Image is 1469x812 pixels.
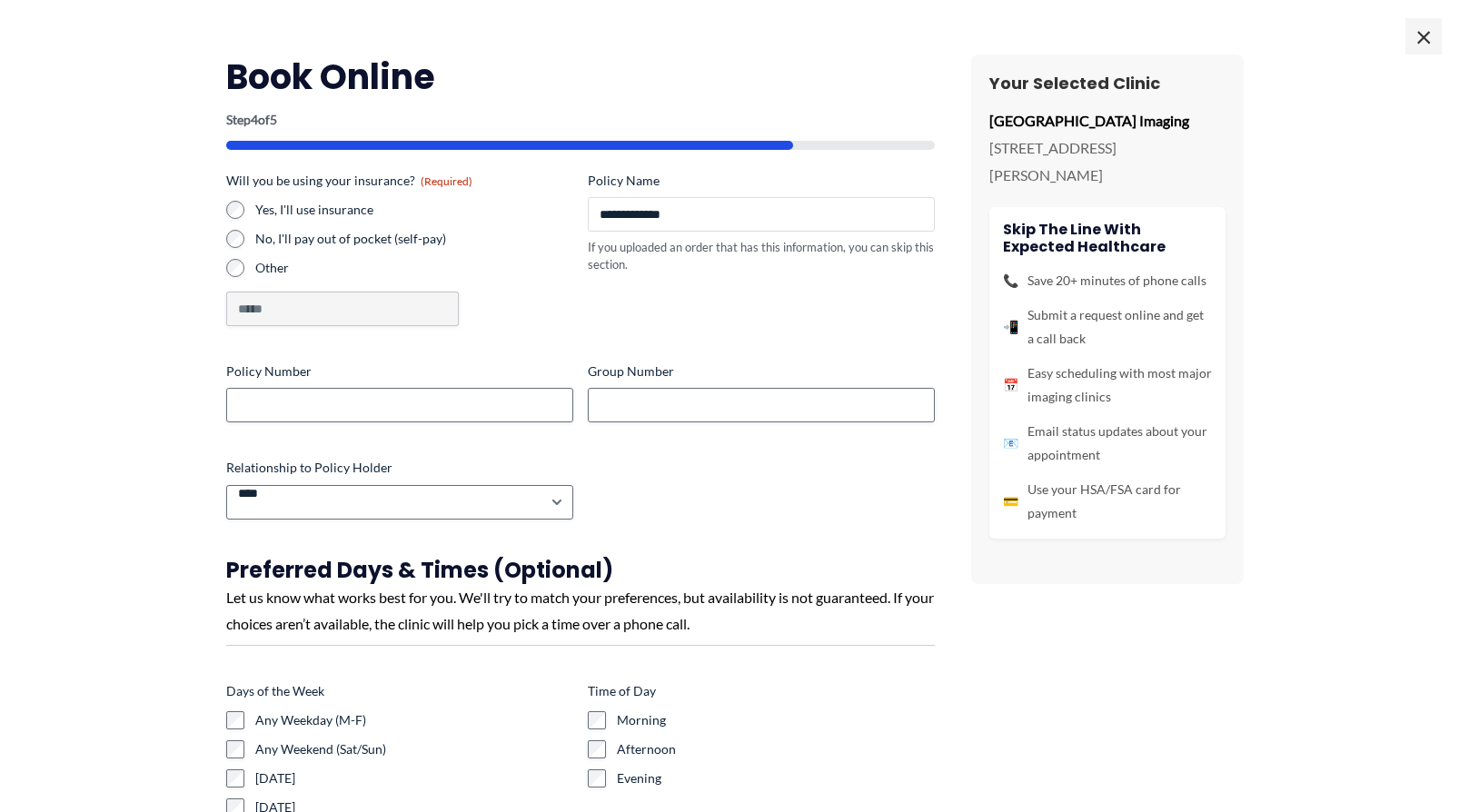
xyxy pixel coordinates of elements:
[1003,420,1212,467] li: Email status updates about your appointment
[226,459,573,477] label: Relationship to Policy Holder
[251,112,258,127] span: 4
[1003,431,1018,455] span: 📧
[270,112,277,127] span: 5
[226,362,573,381] label: Policy Number
[1003,315,1018,339] span: 📲
[1003,373,1018,397] span: 📅
[255,201,573,219] label: Yes, I'll use insurance
[226,682,324,700] legend: Days of the Week
[226,54,935,99] h2: Book Online
[255,259,573,277] label: Other
[1003,269,1212,292] li: Save 20+ minutes of phone calls
[226,584,935,638] div: Let us know what works best for you. We'll try to match your preferences, but availability is not...
[617,740,935,758] label: Afternoon
[588,172,935,190] label: Policy Name
[255,769,573,787] label: [DATE]
[588,239,935,272] div: If you uploaded an order that has this information, you can skip this section.
[588,362,935,381] label: Group Number
[989,134,1226,188] p: [STREET_ADDRESS][PERSON_NAME]
[588,682,656,700] legend: Time of Day
[1003,361,1212,409] li: Easy scheduling with most major imaging clinics
[226,172,472,190] legend: Will you be using your insurance?
[255,230,573,248] label: No, I'll pay out of pocket (self-pay)
[989,73,1226,94] h3: Your Selected Clinic
[1003,490,1018,513] span: 💳
[226,556,935,584] h3: Preferred Days & Times (Optional)
[617,769,935,787] label: Evening
[226,292,459,326] input: Other Choice, please specify
[1003,269,1018,292] span: 📞
[255,740,573,758] label: Any Weekend (Sat/Sun)
[989,107,1226,134] p: [GEOGRAPHIC_DATA] Imaging
[226,114,935,126] p: Step of
[617,711,935,729] label: Morning
[1003,303,1212,351] li: Submit a request online and get a call back
[1405,18,1442,54] span: ×
[421,174,472,188] span: (Required)
[1003,478,1212,525] li: Use your HSA/FSA card for payment
[255,711,573,729] label: Any Weekday (M-F)
[1003,221,1212,255] h4: Skip the line with Expected Healthcare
